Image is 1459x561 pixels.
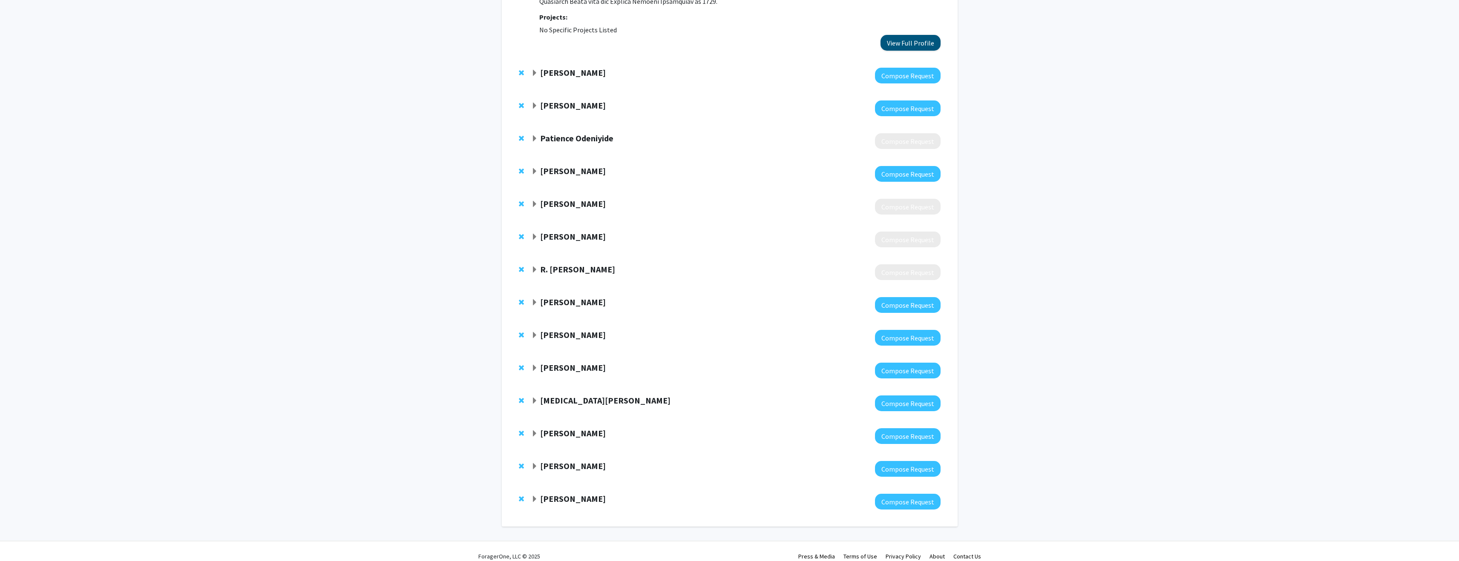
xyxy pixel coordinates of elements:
[519,200,524,207] span: Remove Matthew Ladra from bookmarks
[540,67,606,78] strong: [PERSON_NAME]
[519,102,524,109] span: Remove Ahmad Marashly from bookmarks
[519,332,524,338] span: Remove Michael Koldobskiy from bookmarks
[798,552,835,560] a: Press & Media
[531,266,538,273] span: Expand R. Jay Lee Bookmark
[519,495,524,502] span: Remove Jillian Phallen from bookmarks
[540,428,606,438] strong: [PERSON_NAME]
[531,463,538,470] span: Expand Andy Feinberg Bookmark
[519,299,524,306] span: Remove Isam Nasr from bookmarks
[531,135,538,142] span: Expand Patience Odeniyide Bookmark
[540,100,606,111] strong: [PERSON_NAME]
[531,234,538,240] span: Expand Alicia Neu Bookmark
[540,166,606,176] strong: [PERSON_NAME]
[875,232,941,247] button: Compose Request to Alicia Neu
[531,201,538,208] span: Expand Matthew Ladra Bookmark
[875,166,941,182] button: Compose Request to Emily Boss
[875,100,941,116] button: Compose Request to Ahmad Marashly
[531,299,538,306] span: Expand Isam Nasr Bookmark
[881,35,941,51] button: View Full Profile
[519,463,524,469] span: Remove Andy Feinberg from bookmarks
[875,297,941,313] button: Compose Request to Isam Nasr
[6,523,36,555] iframe: Chat
[531,332,538,339] span: Expand Michael Koldobskiy Bookmark
[519,233,524,240] span: Remove Alicia Neu from bookmarks
[540,461,606,471] strong: [PERSON_NAME]
[843,552,877,560] a: Terms of Use
[540,362,606,373] strong: [PERSON_NAME]
[953,552,981,560] a: Contact Us
[540,133,613,143] strong: Patience Odeniyide
[875,428,941,444] button: Compose Request to Rajini Rao
[875,133,941,149] button: Compose Request to Patience Odeniyide
[540,329,606,340] strong: [PERSON_NAME]
[540,231,606,242] strong: [PERSON_NAME]
[531,168,538,175] span: Expand Emily Boss Bookmark
[886,552,921,560] a: Privacy Policy
[540,198,606,209] strong: [PERSON_NAME]
[540,493,606,504] strong: [PERSON_NAME]
[531,430,538,437] span: Expand Rajini Rao Bookmark
[540,264,615,275] strong: R. [PERSON_NAME]
[519,364,524,371] span: Remove Eric Kossoff from bookmarks
[519,430,524,437] span: Remove Rajini Rao from bookmarks
[875,461,941,477] button: Compose Request to Andy Feinberg
[519,397,524,404] span: Remove Tao Wang from bookmarks
[531,365,538,372] span: Expand Eric Kossoff Bookmark
[539,26,617,34] span: No Specific Projects Listed
[531,496,538,503] span: Expand Jillian Phallen Bookmark
[540,395,671,406] strong: [MEDICAL_DATA][PERSON_NAME]
[519,135,524,142] span: Remove Patience Odeniyide from bookmarks
[875,494,941,509] button: Compose Request to Jillian Phallen
[875,363,941,378] button: Compose Request to Eric Kossoff
[531,398,538,404] span: Expand Tao Wang Bookmark
[539,13,567,21] strong: Projects:
[531,70,538,77] span: Expand Daniel Rhee Bookmark
[875,199,941,215] button: Compose Request to Matthew Ladra
[875,264,941,280] button: Compose Request to R. Jay Lee
[875,330,941,346] button: Compose Request to Michael Koldobskiy
[519,168,524,175] span: Remove Emily Boss from bookmarks
[531,103,538,109] span: Expand Ahmad Marashly Bookmark
[519,266,524,273] span: Remove R. Jay Lee from bookmarks
[930,552,945,560] a: About
[875,395,941,411] button: Compose Request to Tao Wang
[519,69,524,76] span: Remove Daniel Rhee from bookmarks
[540,297,606,307] strong: [PERSON_NAME]
[875,68,941,83] button: Compose Request to Daniel Rhee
